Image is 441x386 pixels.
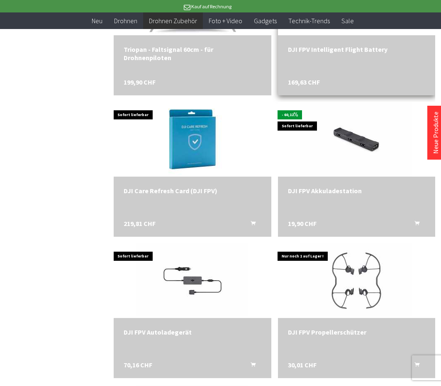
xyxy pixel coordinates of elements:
a: Foto + Video [203,12,248,29]
img: DJI FPV Akkuladestation [300,102,412,177]
a: Drohnen Zubehör [143,12,203,29]
a: DJI FPV Propellerschützer 30,01 CHF In den Warenkorb [288,328,425,336]
button: In den Warenkorb [404,361,424,371]
span: Drohnen Zubehör [149,17,197,25]
a: Gadgets [248,12,283,29]
a: Neue Produkte [431,112,440,154]
span: 30,01 CHF [288,361,317,369]
button: In den Warenkorb [241,219,261,230]
a: DJI FPV Intelligent Flight Battery 169,63 CHF [288,45,425,53]
img: DJI FPV Autoladegerät [136,243,249,318]
img: DJI Care Refresh Card (DJI FPV) [155,102,230,177]
a: Sale [336,12,360,29]
span: Technik-Trends [288,17,330,25]
a: Drohnen [108,12,143,29]
button: In den Warenkorb [241,361,261,371]
div: DJI Care Refresh Card (DJI FPV) [124,187,261,195]
span: 199,90 CHF [124,78,156,86]
span: Drohnen [114,17,137,25]
div: DJI FPV Autoladegerät [124,328,261,336]
img: DJI FPV Propellerschützer [300,243,412,318]
a: Technik-Trends [283,12,336,29]
a: Neu [86,12,108,29]
div: DJI FPV Propellerschützer [288,328,425,336]
button: In den Warenkorb [404,219,424,230]
span: Foto + Video [209,17,242,25]
span: 169,63 CHF [288,78,320,86]
div: Triopan - Faltsignal 60cm - für Drohnenpiloten [124,45,261,62]
div: DJI FPV Intelligent Flight Battery [288,45,425,53]
span: Sale [341,17,354,25]
a: DJI FPV Autoladegerät 70,16 CHF In den Warenkorb [124,328,261,336]
a: DJI FPV Akkuladestation 19,90 CHF In den Warenkorb [288,187,425,195]
div: DJI FPV Akkuladestation [288,187,425,195]
span: 219,81 CHF [124,219,156,228]
span: Gadgets [254,17,277,25]
span: 70,16 CHF [124,361,152,369]
a: Triopan - Faltsignal 60cm - für Drohnenpiloten 199,90 CHF [124,45,261,62]
a: DJI Care Refresh Card (DJI FPV) 219,81 CHF In den Warenkorb [124,187,261,195]
span: Neu [92,17,102,25]
span: 19,90 CHF [288,219,317,228]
